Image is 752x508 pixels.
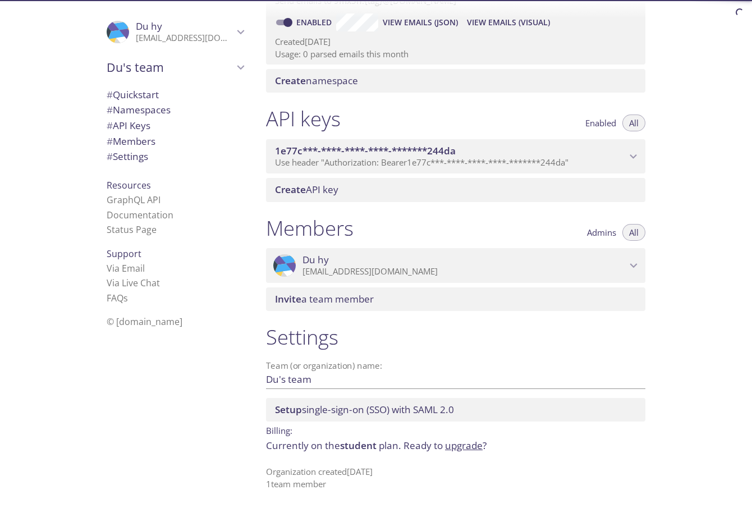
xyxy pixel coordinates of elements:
button: Admins [580,224,623,241]
button: Enabled [579,115,623,131]
span: # [107,103,113,116]
a: Status Page [107,223,157,236]
span: Du hy [136,20,162,33]
span: Create [275,74,306,87]
span: Members [107,135,155,148]
span: # [107,150,113,163]
span: namespace [275,74,358,87]
span: API key [275,183,338,196]
div: Invite a team member [266,287,645,311]
div: Du's team [98,53,253,82]
p: Organization created [DATE] 1 team member [266,466,645,490]
div: Du hy [98,13,253,51]
button: View Emails (Visual) [462,13,554,31]
div: Create namespace [266,69,645,93]
label: Team (or organization) name: [266,361,383,370]
span: # [107,135,113,148]
p: Usage: 0 parsed emails this month [275,48,636,60]
span: © [DOMAIN_NAME] [107,315,182,328]
div: Create API Key [266,178,645,202]
div: Team Settings [98,149,253,164]
span: View Emails (Visual) [467,16,550,29]
p: Currently on the plan. [266,438,645,453]
h1: Members [266,216,354,241]
span: Create [275,183,306,196]
button: All [622,224,645,241]
div: Members [98,134,253,149]
span: # [107,119,113,132]
span: single-sign-on (SSO) with SAML 2.0 [275,403,454,416]
span: Resources [107,179,151,191]
div: Setup SSO [266,398,645,422]
span: API Keys [107,119,150,132]
div: API Keys [98,118,253,134]
div: Namespaces [98,102,253,118]
span: View Emails (JSON) [383,16,458,29]
button: View Emails (JSON) [378,13,462,31]
p: [EMAIL_ADDRESS][DOMAIN_NAME] [136,33,233,44]
a: FAQ [107,292,128,304]
span: Setup [275,403,302,416]
a: Enabled [295,17,336,28]
div: Du hy [266,248,645,283]
span: student [340,439,377,452]
span: Settings [107,150,148,163]
p: Billing: [266,422,645,438]
a: Documentation [107,209,173,221]
span: Du hy [302,254,329,266]
span: # [107,88,113,101]
span: Support [107,248,141,260]
span: Ready to ? [403,439,487,452]
button: All [622,115,645,131]
p: [EMAIL_ADDRESS][DOMAIN_NAME] [302,266,626,277]
a: Via Live Chat [107,277,160,289]
h1: Settings [266,324,645,350]
a: upgrade [445,439,483,452]
a: Via Email [107,262,145,274]
span: Du's team [107,60,233,75]
a: GraphQL API [107,194,161,206]
div: Quickstart [98,87,253,103]
span: s [123,292,128,304]
span: Invite [275,292,301,305]
span: Namespaces [107,103,171,116]
h1: API keys [266,106,341,131]
p: Created [DATE] [275,36,636,48]
span: Quickstart [107,88,159,101]
span: a team member [275,292,374,305]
